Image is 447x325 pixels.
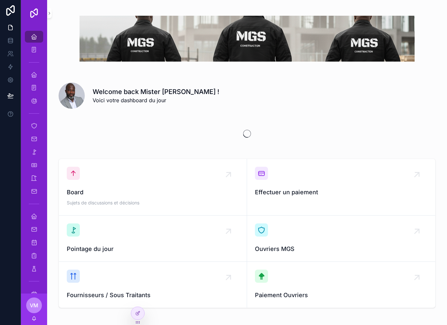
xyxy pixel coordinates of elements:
[80,16,415,62] img: 35159-Gemini_Generated_Image_pn16awpn16awpn16.png
[247,159,435,216] a: Effectuer un paiement
[59,159,247,216] a: BoardSujets de discussions et décisions
[59,216,247,262] a: Pointage du jour
[247,262,435,308] a: Paiement Ouvriers
[21,26,47,294] div: scrollable content
[255,188,427,197] span: Effectuer un paiement
[29,8,39,18] img: App logo
[67,291,239,300] span: Fournisseurs / Sous Traitants
[30,301,38,309] span: VM
[93,87,219,96] h1: Welcome back Mister [PERSON_NAME] !
[247,216,435,262] a: Ouvriers MGS
[255,244,427,254] span: Ouvriers MGS
[67,188,239,197] span: Board
[67,200,239,206] span: Sujets de discussions et décisions
[59,262,247,308] a: Fournisseurs / Sous Traitants
[93,96,219,104] span: Voici votre dashboard du jour
[255,291,427,300] span: Paiement Ouvriers
[67,244,239,254] span: Pointage du jour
